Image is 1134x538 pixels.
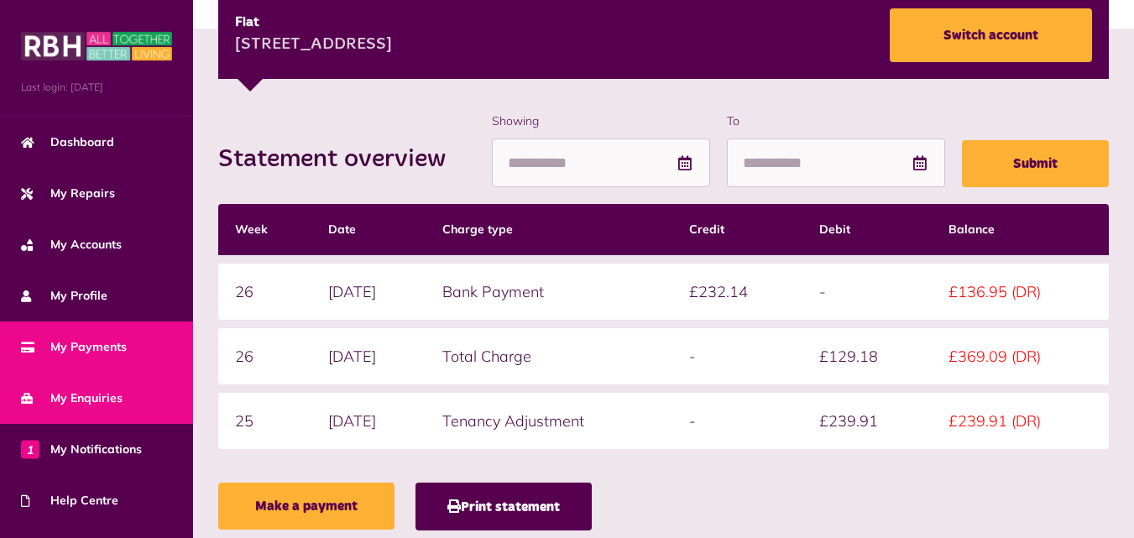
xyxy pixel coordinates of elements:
span: My Payments [21,338,127,356]
th: Debit [802,204,933,255]
button: Submit [962,140,1109,187]
td: Tenancy Adjustment [426,393,672,449]
a: Switch account [890,8,1092,62]
img: MyRBH [21,29,172,63]
th: Balance [932,204,1109,255]
span: My Repairs [21,185,115,202]
td: £232.14 [672,264,802,320]
td: £129.18 [802,328,933,384]
div: [STREET_ADDRESS] [235,33,392,58]
td: - [672,393,802,449]
td: 25 [218,393,311,449]
td: £239.91 (DR) [932,393,1109,449]
td: 26 [218,264,311,320]
label: To [727,112,945,130]
span: Dashboard [21,133,114,151]
td: £239.91 [802,393,933,449]
td: 26 [218,328,311,384]
td: - [672,328,802,384]
span: My Notifications [21,441,142,458]
th: Date [311,204,426,255]
label: Showing [492,112,710,130]
td: Total Charge [426,328,672,384]
td: - [802,264,933,320]
td: £369.09 (DR) [932,328,1109,384]
a: Make a payment [218,483,395,530]
h2: Statement overview [218,144,462,175]
th: Credit [672,204,802,255]
span: My Enquiries [21,389,123,407]
td: [DATE] [311,264,426,320]
th: Week [218,204,311,255]
td: [DATE] [311,393,426,449]
span: Last login: [DATE] [21,80,172,95]
span: Help Centre [21,492,118,509]
span: My Accounts [21,236,122,253]
th: Charge type [426,204,672,255]
span: My Profile [21,287,107,305]
button: Print statement [415,483,592,530]
td: [DATE] [311,328,426,384]
td: Bank Payment [426,264,672,320]
td: £136.95 (DR) [932,264,1109,320]
span: 1 [21,440,39,458]
div: Flat [235,13,392,33]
